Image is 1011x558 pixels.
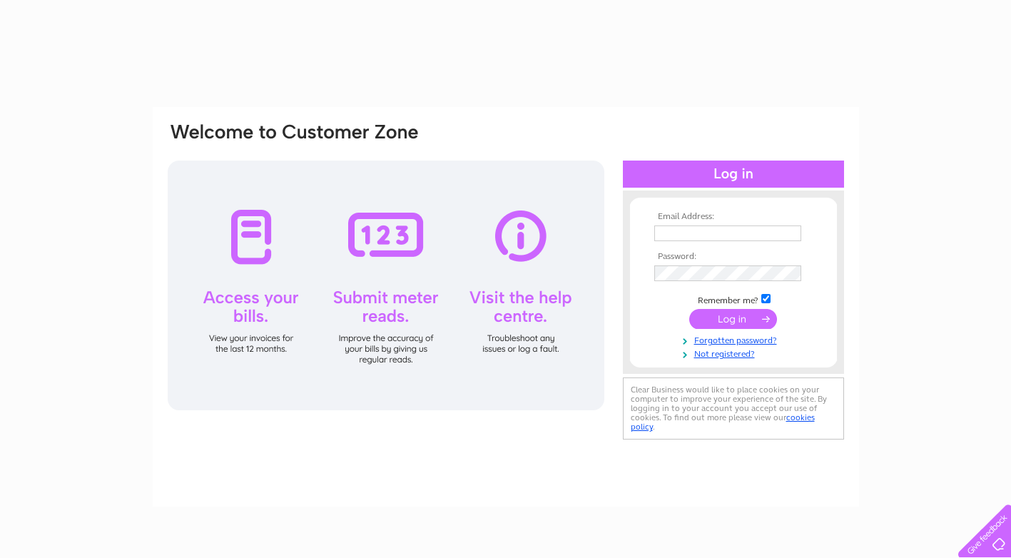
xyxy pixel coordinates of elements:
input: Submit [689,309,777,329]
div: Clear Business would like to place cookies on your computer to improve your experience of the sit... [623,377,844,440]
td: Remember me? [651,292,816,306]
a: Forgotten password? [654,333,816,346]
a: Not registered? [654,346,816,360]
th: Email Address: [651,212,816,222]
a: cookies policy [631,412,815,432]
th: Password: [651,252,816,262]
